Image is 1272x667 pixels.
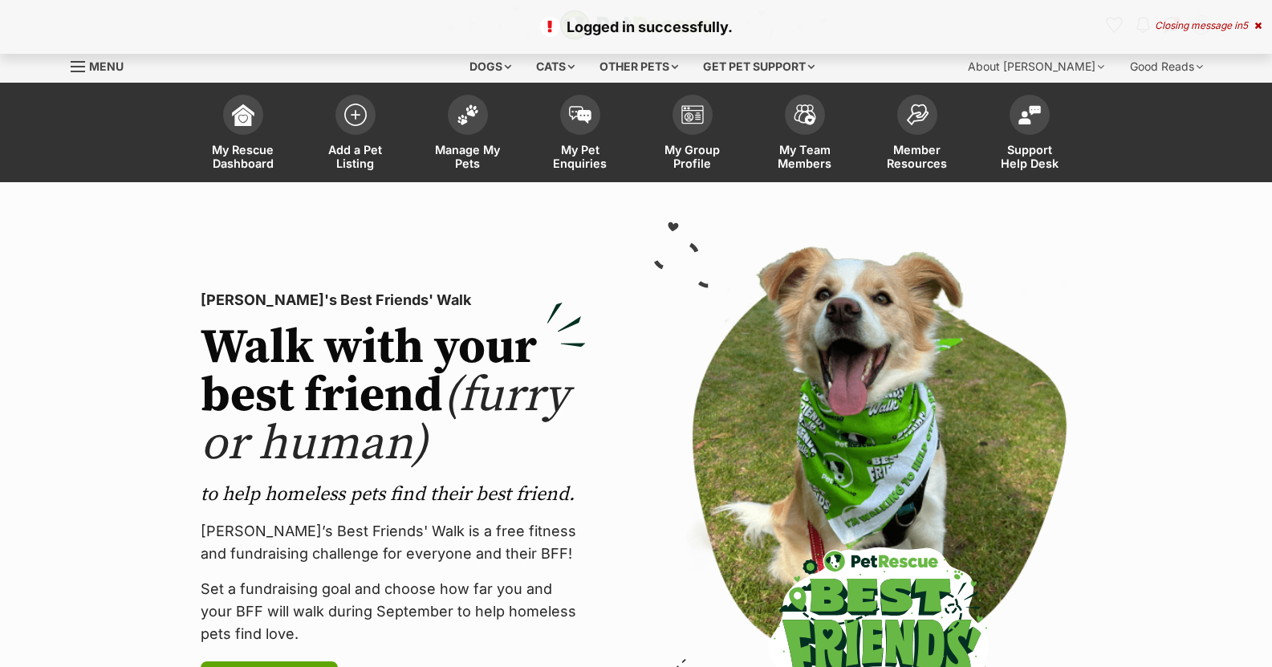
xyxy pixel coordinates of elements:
[957,51,1116,83] div: About [PERSON_NAME]
[89,59,124,73] span: Menu
[973,87,1086,182] a: Support Help Desk
[201,366,569,474] span: (furry or human)
[588,51,689,83] div: Other pets
[524,87,636,182] a: My Pet Enquiries
[207,143,279,170] span: My Rescue Dashboard
[201,482,586,507] p: to help homeless pets find their best friend.
[201,289,586,311] p: [PERSON_NAME]'s Best Friends' Walk
[749,87,861,182] a: My Team Members
[201,578,586,645] p: Set a fundraising goal and choose how far you and your BFF will walk during September to help hom...
[458,51,522,83] div: Dogs
[636,87,749,182] a: My Group Profile
[71,51,135,79] a: Menu
[544,143,616,170] span: My Pet Enquiries
[656,143,729,170] span: My Group Profile
[201,520,586,565] p: [PERSON_NAME]’s Best Friends' Walk is a free fitness and fundraising challenge for everyone and t...
[881,143,953,170] span: Member Resources
[861,87,973,182] a: Member Resources
[525,51,586,83] div: Cats
[681,105,704,124] img: group-profile-icon-3fa3cf56718a62981997c0bc7e787c4b2cf8bcc04b72c1350f741eb67cf2f40e.svg
[692,51,826,83] div: Get pet support
[1119,51,1214,83] div: Good Reads
[344,104,367,126] img: add-pet-listing-icon-0afa8454b4691262ce3f59096e99ab1cd57d4a30225e0717b998d2c9b9846f56.svg
[457,104,479,125] img: manage-my-pets-icon-02211641906a0b7f246fdf0571729dbe1e7629f14944591b6c1af311fb30b64b.svg
[201,324,586,469] h2: Walk with your best friend
[569,106,591,124] img: pet-enquiries-icon-7e3ad2cf08bfb03b45e93fb7055b45f3efa6380592205ae92323e6603595dc1f.svg
[794,104,816,125] img: team-members-icon-5396bd8760b3fe7c0b43da4ab00e1e3bb1a5d9ba89233759b79545d2d3fc5d0d.svg
[769,143,841,170] span: My Team Members
[232,104,254,126] img: dashboard-icon-eb2f2d2d3e046f16d808141f083e7271f6b2e854fb5c12c21221c1fb7104beca.svg
[994,143,1066,170] span: Support Help Desk
[299,87,412,182] a: Add a Pet Listing
[187,87,299,182] a: My Rescue Dashboard
[319,143,392,170] span: Add a Pet Listing
[1018,105,1041,124] img: help-desk-icon-fdf02630f3aa405de69fd3d07c3f3aa587a6932b1a1747fa1d2bba05be0121f9.svg
[432,143,504,170] span: Manage My Pets
[412,87,524,182] a: Manage My Pets
[906,104,929,125] img: member-resources-icon-8e73f808a243e03378d46382f2149f9095a855e16c252ad45f914b54edf8863c.svg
